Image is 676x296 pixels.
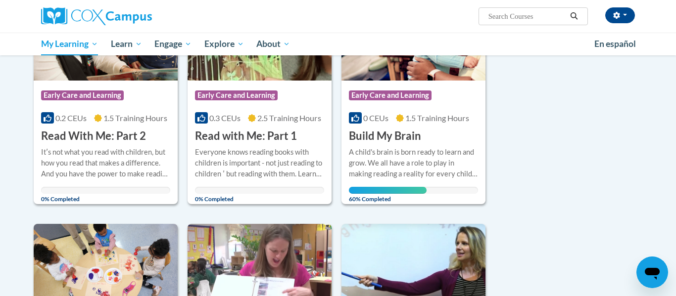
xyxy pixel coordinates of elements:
h3: Build My Brain [349,128,421,144]
span: Explore [204,38,244,50]
a: About [250,33,297,55]
span: 1.5 Training Hours [405,113,469,123]
iframe: Button to launch messaging window [636,256,668,288]
span: 2.5 Training Hours [257,113,321,123]
img: Cox Campus [41,7,152,25]
div: Itʹs not what you read with children, but how you read that makes a difference. And you have the ... [41,147,170,179]
a: Engage [148,33,198,55]
div: Everyone knows reading books with children is important - not just reading to children ʹ but read... [195,147,324,179]
span: 0 CEUs [363,113,388,123]
span: My Learning [41,38,98,50]
h3: Read with Me: Part 1 [195,128,297,144]
a: Explore [198,33,250,55]
button: Search [567,10,581,22]
span: 0.3 CEUs [209,113,241,123]
span: Engage [154,38,192,50]
span: Learn [111,38,142,50]
span: Early Care and Learning [195,90,278,100]
div: Main menu [26,33,650,55]
a: En español [588,34,642,54]
a: Learn [104,33,148,55]
span: 1.5 Training Hours [103,113,167,123]
span: Early Care and Learning [41,90,124,100]
span: 0.2 CEUs [55,113,87,123]
a: Cox Campus [41,7,229,25]
h3: Read With Me: Part 2 [41,128,146,144]
div: Your progress [349,187,427,194]
a: My Learning [35,33,104,55]
span: Early Care and Learning [349,90,432,100]
span: About [256,38,290,50]
div: A child's brain is born ready to learn and grow. We all have a role to play in making reading a r... [349,147,478,179]
input: Search Courses [487,10,567,22]
span: 60% Completed [349,187,427,203]
button: Account Settings [605,7,635,23]
span: En español [594,39,636,49]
